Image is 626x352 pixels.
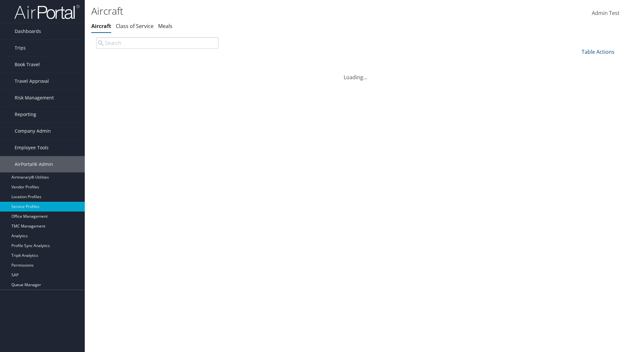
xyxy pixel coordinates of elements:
[15,56,40,73] span: Book Travel
[158,22,172,30] a: Meals
[15,139,49,156] span: Employee Tools
[592,3,619,23] a: Admin Test
[96,37,218,49] input: Search
[91,4,443,18] h1: Aircraft
[15,73,49,89] span: Travel Approval
[15,123,51,139] span: Company Admin
[15,106,36,123] span: Reporting
[15,40,26,56] span: Trips
[91,66,619,81] div: Loading...
[15,23,41,39] span: Dashboards
[582,48,615,55] a: Table Actions
[14,4,80,20] img: airportal-logo.png
[91,22,111,30] a: Aircraft
[15,90,54,106] span: Risk Management
[15,156,53,172] span: AirPortal® Admin
[116,22,154,30] a: Class of Service
[592,9,619,17] span: Admin Test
